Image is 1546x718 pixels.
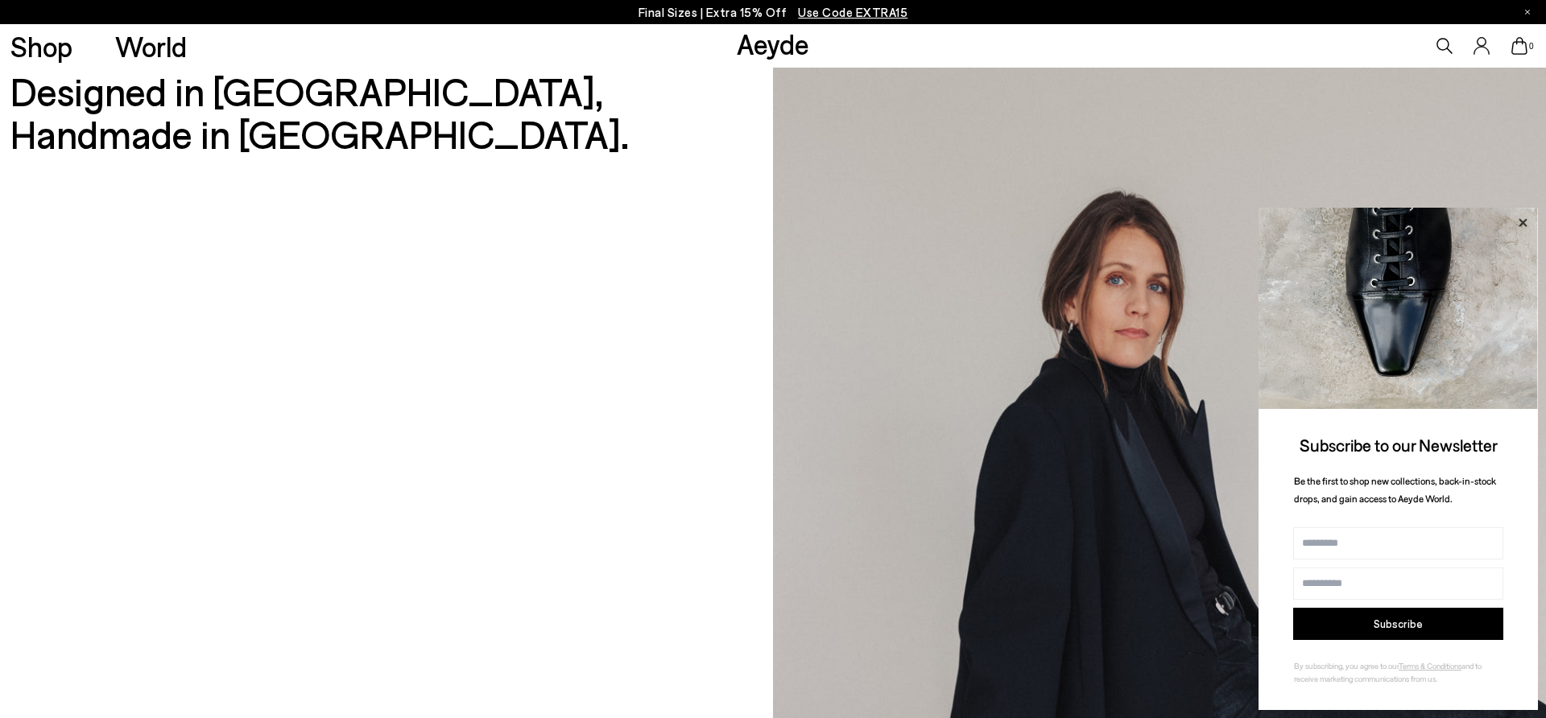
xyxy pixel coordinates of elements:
[115,32,187,60] a: World
[1300,435,1498,455] span: Subscribe to our Newsletter
[1293,608,1503,640] button: Subscribe
[1511,37,1527,55] a: 0
[10,32,72,60] a: Shop
[1294,661,1399,671] span: By subscribing, you agree to our
[798,5,907,19] span: Navigate to /collections/ss25-final-sizes
[10,70,741,155] h2: Designed in [GEOGRAPHIC_DATA], Handmade in [GEOGRAPHIC_DATA].
[1527,42,1536,51] span: 0
[1259,208,1538,409] img: ca3f721fb6ff708a270709c41d776025.jpg
[737,27,809,60] a: Aeyde
[1294,475,1496,505] span: Be the first to shop new collections, back-in-stock drops, and gain access to Aeyde World.
[1399,661,1461,671] a: Terms & Conditions
[639,2,908,23] p: Final Sizes | Extra 15% Off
